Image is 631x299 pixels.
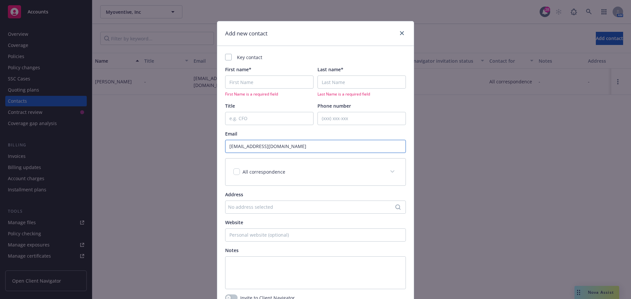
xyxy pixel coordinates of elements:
[225,140,406,153] input: example@email.com
[225,54,406,61] div: Key contact
[225,159,406,185] div: All correspondence
[225,247,239,253] span: Notes
[225,112,314,125] input: e.g. CFO
[317,112,406,125] input: (xxx) xxx-xxx
[225,191,243,198] span: Address
[317,103,351,109] span: Phone number
[395,204,401,210] svg: Search
[228,203,396,210] div: No address selected
[317,91,406,97] span: Last Name is a required field
[225,66,251,73] span: First name*
[317,66,343,73] span: Last name*
[225,91,314,97] span: First Name is a required field
[398,29,406,37] a: close
[225,103,235,109] span: Title
[225,131,237,137] span: Email
[225,219,243,225] span: Website
[225,201,406,214] button: No address selected
[225,228,406,242] input: Personal website (optional)
[317,75,406,89] input: Last Name
[243,169,285,175] span: All correspondence
[225,75,314,89] input: First Name
[225,29,268,38] h1: Add new contact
